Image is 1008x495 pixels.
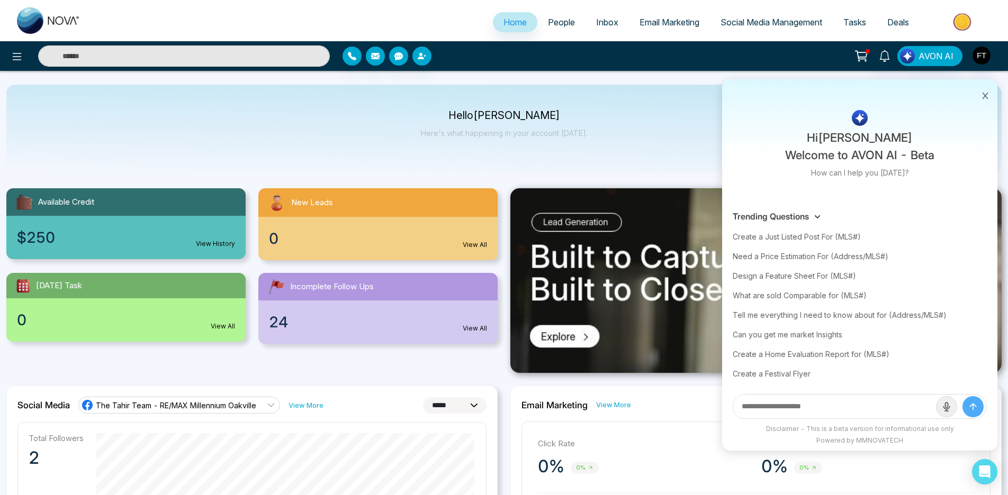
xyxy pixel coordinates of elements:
[269,311,288,333] span: 24
[733,305,987,325] div: Tell me everything I need to know about for (Address/MLS#)
[36,280,82,292] span: [DATE] Task
[15,277,32,294] img: todayTask.svg
[733,246,987,266] div: Need a Price Estimation For (Address/MLS#)
[38,196,94,208] span: Available Credit
[785,129,934,164] p: Hi [PERSON_NAME] Welcome to AVON AI - Beta
[897,46,962,66] button: AVON AI
[972,459,997,484] div: Open Intercom Messenger
[629,12,710,32] a: Email Marketing
[925,10,1002,34] img: Market-place.gif
[521,400,588,410] h2: Email Marketing
[887,17,909,27] span: Deals
[17,400,70,410] h2: Social Media
[640,17,699,27] span: Email Marketing
[252,188,504,260] a: New Leads0View All
[289,400,323,410] a: View More
[17,7,80,34] img: Nova CRM Logo
[17,309,26,331] span: 0
[586,12,629,32] a: Inbox
[252,273,504,344] a: Incomplete Follow Ups24View All
[29,433,84,443] p: Total Followers
[733,227,987,246] div: Create a Just Listed Post For (MLS#)
[710,12,833,32] a: Social Media Management
[794,462,822,474] span: 0%
[877,12,920,32] a: Deals
[493,12,537,32] a: Home
[833,12,877,32] a: Tasks
[733,286,987,305] div: What are sold Comparable for (MLS#)
[852,110,868,126] img: AI Logo
[538,438,751,450] p: Click Rate
[463,324,487,333] a: View All
[196,239,235,249] a: View History
[596,400,631,410] a: View More
[721,17,822,27] span: Social Media Management
[727,424,992,434] div: Disclaimer - This is a beta version for informational use only
[211,322,235,331] a: View All
[571,462,599,474] span: 0%
[548,17,575,27] span: People
[761,456,788,477] p: 0%
[269,227,278,250] span: 0
[421,129,588,137] p: Here's what happening in your account [DATE].
[733,325,987,344] div: Can you get me market Insights
[596,17,618,27] span: Inbox
[900,49,915,63] img: Lead Flow
[973,47,991,65] img: User Avatar
[421,111,588,120] p: Hello [PERSON_NAME]
[727,436,992,445] div: Powered by MMNOVATECH
[503,17,527,27] span: Home
[537,12,586,32] a: People
[811,167,909,178] p: How can I help you [DATE]?
[17,226,55,249] span: $250
[29,447,84,469] p: 2
[463,240,487,250] a: View All
[267,277,286,296] img: followUps.svg
[733,344,987,364] div: Create a Home Evaluation Report for (MLS#)
[291,197,333,209] span: New Leads
[267,192,287,213] img: newLeads.svg
[538,456,564,477] p: 0%
[733,266,987,286] div: Design a Feature Sheet For (MLS#)
[510,188,1002,373] img: .
[96,400,256,410] span: The Tahir Team - RE/MAX Millennium Oakville
[290,281,374,293] span: Incomplete Follow Ups
[15,192,34,212] img: availableCredit.svg
[733,212,809,222] h3: Trending Questions
[919,50,953,62] span: AVON AI
[733,364,987,383] div: Create a Festival Flyer
[843,17,866,27] span: Tasks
